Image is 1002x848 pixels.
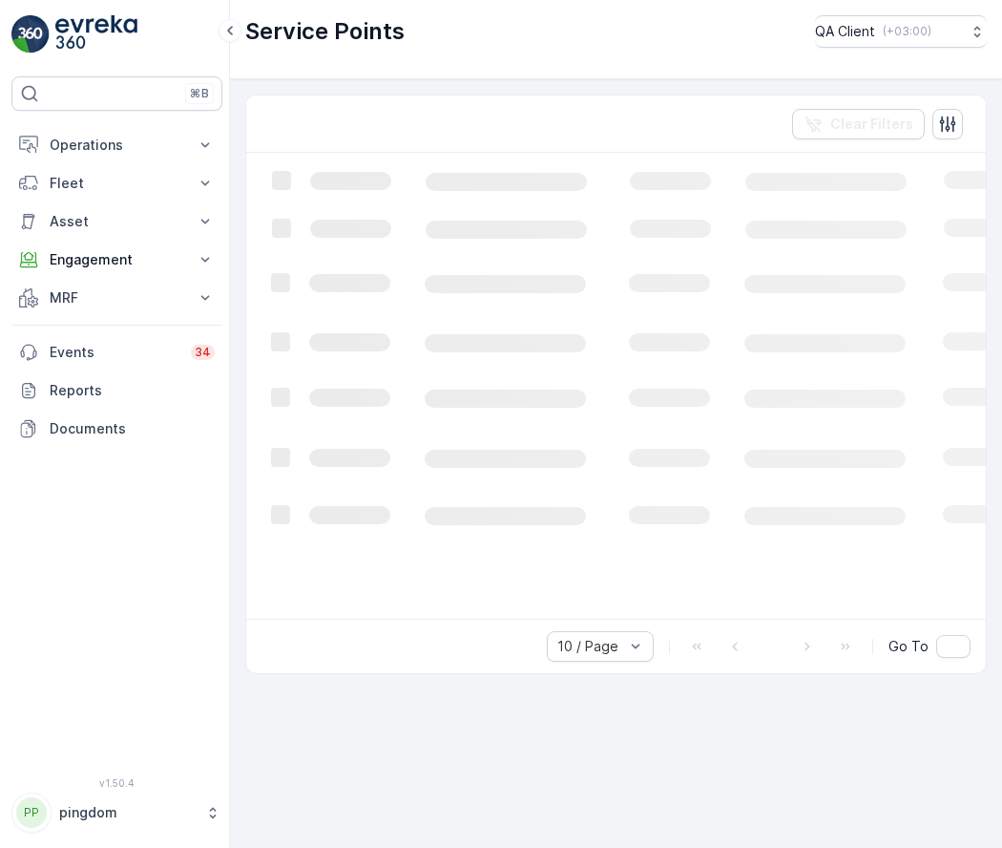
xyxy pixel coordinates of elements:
[50,288,184,307] p: MRF
[50,343,179,362] p: Events
[190,86,209,101] p: ⌘B
[11,164,222,202] button: Fleet
[245,16,405,47] p: Service Points
[11,333,222,371] a: Events34
[11,279,222,317] button: MRF
[11,793,222,833] button: PPpingdom
[815,15,987,48] button: QA Client(+03:00)
[50,419,215,438] p: Documents
[830,115,913,134] p: Clear Filters
[16,797,47,828] div: PP
[59,803,196,822] p: pingdom
[50,250,184,269] p: Engagement
[11,241,222,279] button: Engagement
[50,136,184,155] p: Operations
[11,202,222,241] button: Asset
[888,637,929,656] span: Go To
[11,126,222,164] button: Operations
[11,777,222,789] span: v 1.50.4
[50,212,184,231] p: Asset
[50,381,215,400] p: Reports
[815,22,875,41] p: QA Client
[792,109,925,139] button: Clear Filters
[11,410,222,448] a: Documents
[11,15,50,53] img: logo
[883,24,931,39] p: ( +03:00 )
[50,174,184,193] p: Fleet
[55,15,137,53] img: logo_light-DOdMpM7g.png
[11,371,222,410] a: Reports
[195,345,211,360] p: 34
